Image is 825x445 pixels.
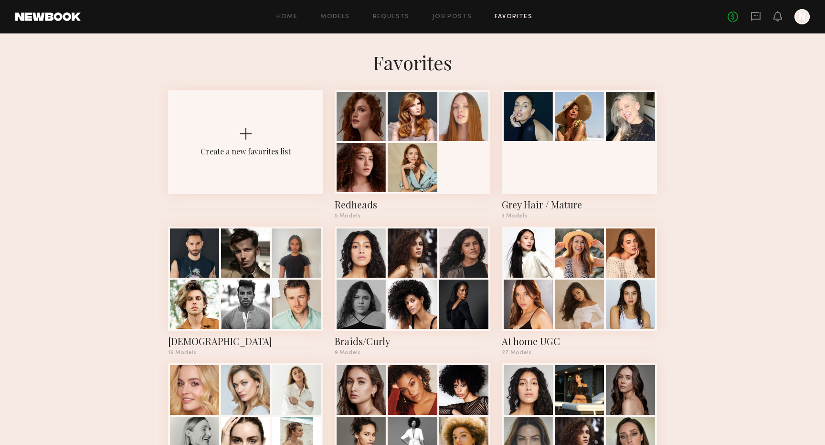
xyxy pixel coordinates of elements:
[335,198,490,211] div: Redheads
[168,90,323,227] button: Create a new favorites list
[335,335,490,348] div: Braids/Curly
[502,198,657,211] div: Grey Hair / Mature
[335,227,490,356] a: Braids/Curly9 Models
[335,350,490,356] div: 9 Models
[168,335,323,348] div: Males
[433,14,472,20] a: Job Posts
[168,350,323,356] div: 16 Models
[276,14,298,20] a: Home
[168,227,323,356] a: [DEMOGRAPHIC_DATA]16 Models
[502,213,657,219] div: 3 Models
[201,146,291,156] div: Create a new favorites list
[495,14,532,20] a: Favorites
[335,213,490,219] div: 5 Models
[335,90,490,219] a: Redheads5 Models
[502,90,657,219] a: Grey Hair / Mature3 Models
[502,350,657,356] div: 27 Models
[502,227,657,356] a: At home UGC27 Models
[502,335,657,348] div: At home UGC
[373,14,410,20] a: Requests
[794,9,810,24] a: N
[320,14,349,20] a: Models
